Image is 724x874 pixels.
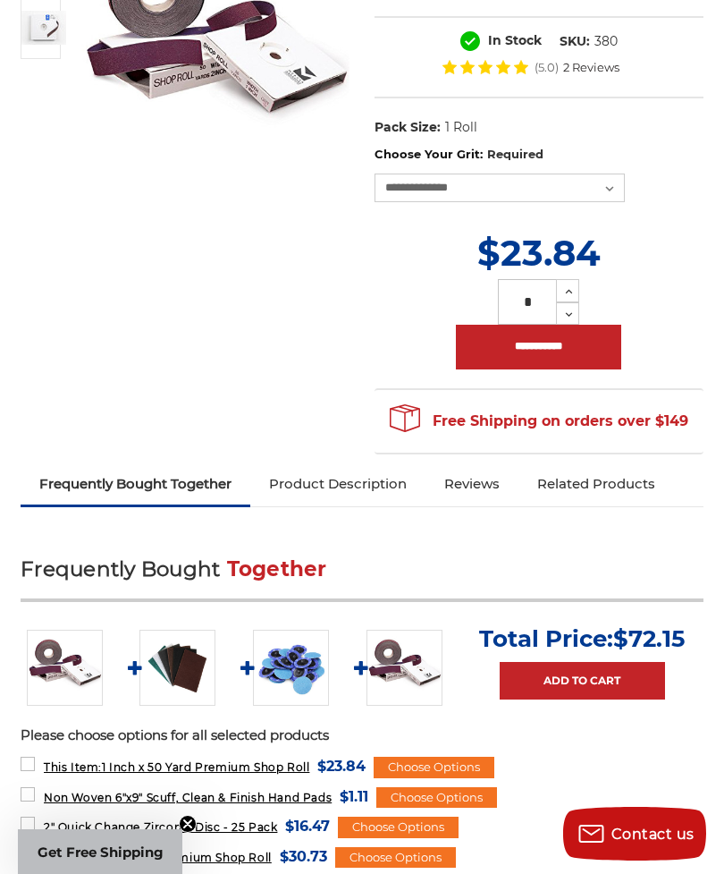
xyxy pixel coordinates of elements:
span: Non Woven 6"x9" Scuff, Clean & Finish Hand Pads [44,791,332,804]
span: Free Shipping on orders over $149 [390,403,688,439]
button: Close teaser [179,815,197,833]
span: $72.15 [613,624,685,653]
span: 2" Quick Change Zirconia Disc - 25 Pack [44,820,277,834]
img: 1 Inch x 50 Yard Premium Shop Roll [27,630,103,706]
span: $1.11 [340,785,368,809]
p: Total Price: [479,624,685,653]
a: Frequently Bought Together [21,464,250,504]
span: $23.84 [477,231,601,275]
div: Choose Options [338,817,459,838]
span: Together [227,556,327,581]
span: $23.84 [317,754,366,778]
div: Choose Options [374,757,494,778]
span: 2 Reviews [563,62,619,73]
div: Choose Options [335,847,456,869]
span: In Stock [488,32,542,48]
p: Please choose options for all selected products [21,726,703,746]
div: Choose Options [376,787,497,809]
span: $30.73 [280,844,327,869]
small: Required [487,147,543,161]
strong: This Item: [44,760,102,774]
img: 1 Inch x 50 Yard Premium Shop Roll [21,11,66,45]
span: Contact us [611,826,695,843]
button: Contact us [563,807,706,861]
a: Related Products [518,464,674,504]
label: Choose Your Grit: [375,146,703,164]
a: Reviews [425,464,518,504]
span: Get Free Shipping [38,844,164,861]
span: $16.47 [285,814,330,838]
a: Product Description [250,464,425,504]
div: Get Free ShippingClose teaser [18,829,182,874]
dt: Pack Size: [375,118,441,137]
a: Add to Cart [500,662,665,700]
span: Frequently Bought [21,556,220,581]
dd: 380 [594,32,618,51]
span: 1 Inch x 50 Yard Premium Shop Roll [44,760,309,774]
dt: SKU: [560,32,590,51]
span: (5.0) [535,62,559,73]
dd: 1 Roll [445,118,477,137]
